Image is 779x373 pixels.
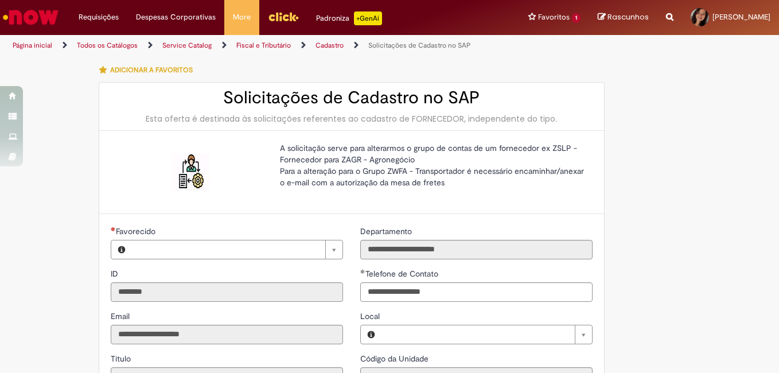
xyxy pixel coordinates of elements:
span: 1 [572,13,581,23]
p: +GenAi [354,11,382,25]
span: Somente leitura - ID [111,269,120,279]
a: Limpar campo Favorecido [132,240,342,259]
img: ServiceNow [1,6,60,29]
img: Solicitações de Cadastro no SAP [173,154,209,191]
span: Requisições [79,11,119,23]
img: click_logo_yellow_360x200.png [268,8,299,25]
span: Somente leitura - Email [111,311,132,321]
a: Service Catalog [162,41,212,50]
label: Somente leitura - Email [111,310,132,322]
label: Somente leitura - Código da Unidade [360,353,431,364]
button: Adicionar a Favoritos [99,58,199,82]
span: Obrigatório Preenchido [360,269,365,274]
span: More [233,11,251,23]
button: Local, Visualizar este registro [361,325,381,344]
div: Esta oferta é destinada às solicitações referentes ao cadastro de FORNECEDOR, independente do tipo. [111,113,593,125]
span: Necessários [111,227,116,231]
p: A solicitação serve para alterarmos o grupo de contas de um fornecedor ex ZSLP - Fornecedor para ... [280,142,584,188]
a: Limpar campo Local [381,325,592,344]
span: Rascunhos [607,11,649,22]
span: Telefone de Contato [365,269,441,279]
span: Favoritos [538,11,570,23]
label: Somente leitura - ID [111,268,120,279]
a: Rascunhos [598,12,649,23]
button: Favorecido, Visualizar este registro [111,240,132,259]
input: Departamento [360,240,593,259]
a: Solicitações de Cadastro no SAP [368,41,470,50]
input: Telefone de Contato [360,282,593,302]
input: Email [111,325,343,344]
input: ID [111,282,343,302]
a: Fiscal e Tributário [236,41,291,50]
span: Necessários - Favorecido [116,226,158,236]
a: Página inicial [13,41,52,50]
ul: Trilhas de página [9,35,511,56]
a: Cadastro [316,41,344,50]
label: Somente leitura - Título [111,353,133,364]
a: Todos os Catálogos [77,41,138,50]
span: [PERSON_NAME] [712,12,770,22]
span: Local [360,311,382,321]
h2: Solicitações de Cadastro no SAP [111,88,593,107]
span: Adicionar a Favoritos [110,65,193,75]
span: Somente leitura - Código da Unidade [360,353,431,364]
span: Despesas Corporativas [136,11,216,23]
label: Somente leitura - Departamento [360,226,414,237]
div: Padroniza [316,11,382,25]
span: Somente leitura - Título [111,353,133,364]
span: Somente leitura - Departamento [360,226,414,236]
